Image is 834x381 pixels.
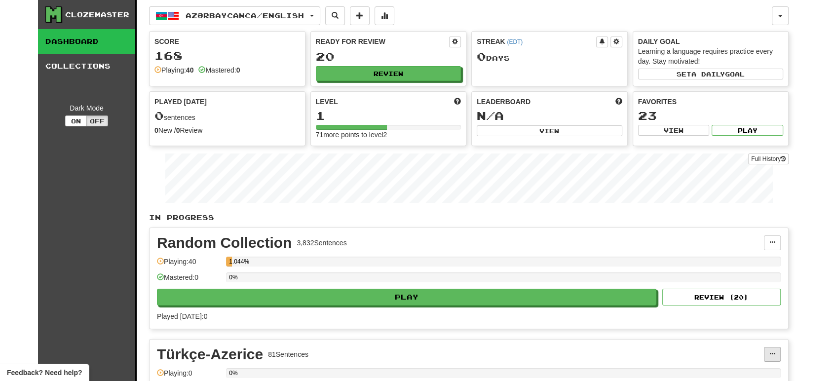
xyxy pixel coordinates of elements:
div: Ready for Review [316,37,450,46]
button: Play [157,289,656,305]
span: Open feedback widget [7,368,82,378]
div: Learning a language requires practice every day. Stay motivated! [638,46,784,66]
div: 3,832 Sentences [297,238,346,248]
button: Seta dailygoal [638,69,784,79]
div: Türkçe-Azerice [157,347,263,362]
div: 1.044% [229,257,231,267]
span: This week in points, UTC [615,97,622,107]
strong: 0 [176,126,180,134]
div: Playing: 40 [157,257,221,273]
button: Play [712,125,783,136]
button: More stats [375,6,394,25]
div: Clozemaster [65,10,129,20]
button: On [65,115,87,126]
div: Playing: [154,65,193,75]
div: Dark Mode [45,103,128,113]
button: View [638,125,710,136]
div: Mastered: 0 [157,272,221,289]
a: Collections [38,54,135,78]
strong: 0 [154,126,158,134]
a: Full History [748,153,789,164]
div: New / Review [154,125,300,135]
div: Day s [477,50,622,63]
span: Played [DATE] [154,97,207,107]
div: Daily Goal [638,37,784,46]
button: Review (20) [662,289,781,305]
div: 20 [316,50,461,63]
div: 71 more points to level 2 [316,130,461,140]
span: 0 [154,109,164,122]
button: Azərbaycanca/English [149,6,320,25]
span: Score more points to level up [454,97,461,107]
button: Off [86,115,108,126]
span: 0 [477,49,486,63]
div: 168 [154,49,300,62]
a: (EDT) [507,38,523,45]
div: 1 [316,110,461,122]
div: Favorites [638,97,784,107]
span: Played [DATE]: 0 [157,312,207,320]
div: sentences [154,110,300,122]
p: In Progress [149,213,789,223]
span: a daily [691,71,725,77]
div: Mastered: [198,65,240,75]
button: Review [316,66,461,81]
button: Search sentences [325,6,345,25]
span: Leaderboard [477,97,531,107]
span: N/A [477,109,504,122]
span: Level [316,97,338,107]
div: Random Collection [157,235,292,250]
div: Score [154,37,300,46]
strong: 40 [186,66,194,74]
button: View [477,125,622,136]
strong: 0 [236,66,240,74]
a: Dashboard [38,29,135,54]
div: 23 [638,110,784,122]
div: Streak [477,37,596,46]
div: 81 Sentences [268,349,308,359]
button: Add sentence to collection [350,6,370,25]
span: Azərbaycanca / English [186,11,304,20]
